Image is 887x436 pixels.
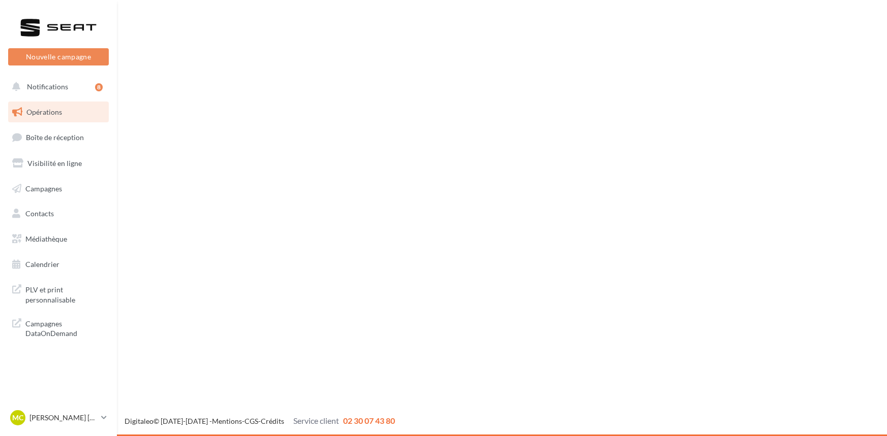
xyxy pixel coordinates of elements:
[6,153,111,174] a: Visibilité en ligne
[125,417,154,425] a: Digitaleo
[6,279,111,309] a: PLV et print personnalisable
[125,417,395,425] span: © [DATE]-[DATE] - - -
[8,408,109,427] a: MC [PERSON_NAME] [PERSON_NAME]
[12,413,23,423] span: MC
[27,82,68,91] span: Notifications
[25,209,54,218] span: Contacts
[25,184,62,192] span: Campagnes
[293,416,339,425] span: Service client
[29,413,97,423] p: [PERSON_NAME] [PERSON_NAME]
[6,228,111,250] a: Médiathèque
[25,260,59,269] span: Calendrier
[26,108,62,116] span: Opérations
[25,317,105,339] span: Campagnes DataOnDemand
[212,417,242,425] a: Mentions
[6,313,111,343] a: Campagnes DataOnDemand
[261,417,284,425] a: Crédits
[25,234,67,243] span: Médiathèque
[244,417,258,425] a: CGS
[343,416,395,425] span: 02 30 07 43 80
[95,83,103,91] div: 8
[8,48,109,65] button: Nouvelle campagne
[6,126,111,148] a: Boîte de réception
[26,133,84,142] span: Boîte de réception
[6,76,107,97] button: Notifications 8
[27,159,82,167] span: Visibilité en ligne
[6,178,111,199] a: Campagnes
[6,203,111,224] a: Contacts
[6,102,111,123] a: Opérations
[25,283,105,305] span: PLV et print personnalisable
[6,254,111,275] a: Calendrier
